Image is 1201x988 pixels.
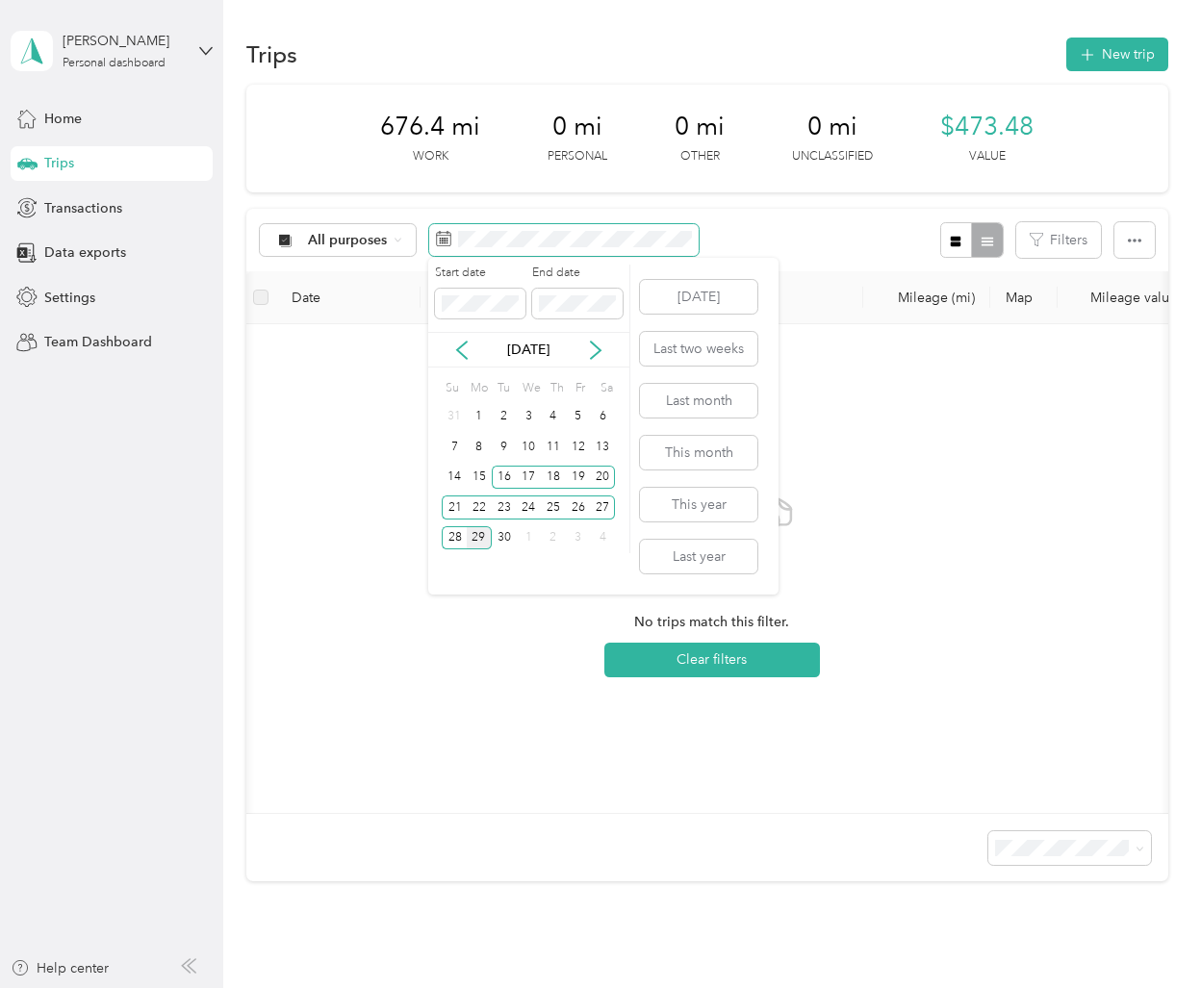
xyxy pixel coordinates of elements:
div: Su [442,374,460,401]
div: 21 [442,495,467,519]
div: 24 [516,495,541,519]
button: Last two weeks [640,332,757,366]
div: 10 [516,435,541,459]
label: End date [532,265,623,282]
div: 4 [541,405,566,429]
div: 17 [516,466,541,490]
div: 4 [591,526,616,550]
div: 1 [516,526,541,550]
th: Locations [421,271,863,324]
div: 28 [442,526,467,550]
button: [DATE] [640,280,757,314]
th: Map [990,271,1058,324]
div: [PERSON_NAME] [63,31,183,51]
span: Settings [44,288,95,308]
button: New trip [1066,38,1168,71]
div: 22 [467,495,492,519]
span: 0 mi [807,112,857,142]
button: This month [640,436,757,469]
button: Filters [1016,222,1101,258]
div: 26 [566,495,591,519]
p: [DATE] [488,340,569,360]
label: Start date [435,265,525,282]
div: Th [548,374,566,401]
div: 6 [591,405,616,429]
div: Tu [495,374,513,401]
div: 20 [591,466,616,490]
button: Help center [11,958,109,978]
div: 15 [467,466,492,490]
th: Mileage (mi) [863,271,990,324]
div: We [519,374,541,401]
p: Other [680,148,720,165]
span: Team Dashboard [44,332,152,352]
button: Clear filters [604,643,820,677]
div: 29 [467,526,492,550]
div: Fr [573,374,591,401]
span: $473.48 [940,112,1034,142]
button: This year [640,488,757,521]
p: Unclassified [792,148,873,165]
div: 31 [442,405,467,429]
div: 2 [492,405,517,429]
iframe: Everlance-gr Chat Button Frame [1093,880,1201,988]
div: 1 [467,405,492,429]
div: 9 [492,435,517,459]
span: Home [44,109,82,129]
span: Data exports [44,242,126,263]
p: Work [413,148,448,165]
span: All purposes [308,234,388,247]
div: 27 [591,495,616,519]
div: Personal dashboard [63,58,166,69]
div: 14 [442,466,467,490]
div: 8 [467,435,492,459]
p: Personal [548,148,607,165]
th: Date [276,271,421,324]
button: Last month [640,384,757,418]
span: 0 mi [675,112,725,142]
div: 7 [442,435,467,459]
p: Value [969,148,1006,165]
div: 16 [492,466,517,490]
div: 3 [566,526,591,550]
div: 5 [566,405,591,429]
span: No trips match this filter. [634,612,789,633]
div: 2 [541,526,566,550]
button: Last year [640,540,757,573]
div: Sa [597,374,615,401]
span: 676.4 mi [380,112,480,142]
div: 13 [591,435,616,459]
span: Trips [44,153,74,173]
th: Mileage value [1058,271,1192,324]
div: 23 [492,495,517,519]
div: 3 [516,405,541,429]
div: 18 [541,466,566,490]
h1: Trips [246,44,297,64]
div: 25 [541,495,566,519]
div: 11 [541,435,566,459]
div: 30 [492,526,517,550]
div: 19 [566,466,591,490]
span: Transactions [44,198,122,218]
div: Mo [467,374,488,401]
span: 0 mi [552,112,602,142]
div: 12 [566,435,591,459]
